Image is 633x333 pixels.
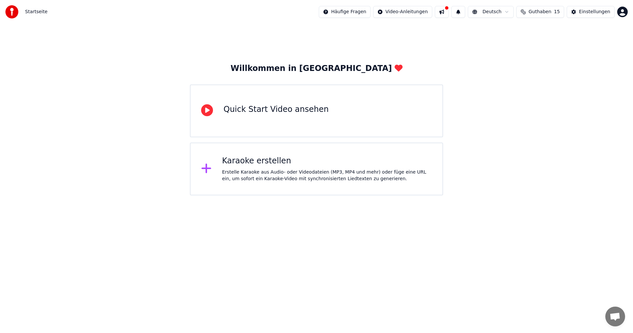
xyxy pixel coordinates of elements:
button: Video-Anleitungen [373,6,432,18]
span: Guthaben [528,9,551,15]
span: 15 [554,9,560,15]
div: Chat öffnen [605,307,625,326]
div: Einstellungen [579,9,610,15]
nav: breadcrumb [25,9,47,15]
img: youka [5,5,18,18]
button: Guthaben15 [516,6,564,18]
span: Startseite [25,9,47,15]
button: Einstellungen [567,6,615,18]
div: Karaoke erstellen [222,156,432,166]
div: Erstelle Karaoke aus Audio- oder Videodateien (MP3, MP4 und mehr) oder füge eine URL ein, um sofo... [222,169,432,182]
div: Quick Start Video ansehen [224,104,329,115]
div: Willkommen in [GEOGRAPHIC_DATA] [230,63,402,74]
button: Häufige Fragen [319,6,371,18]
